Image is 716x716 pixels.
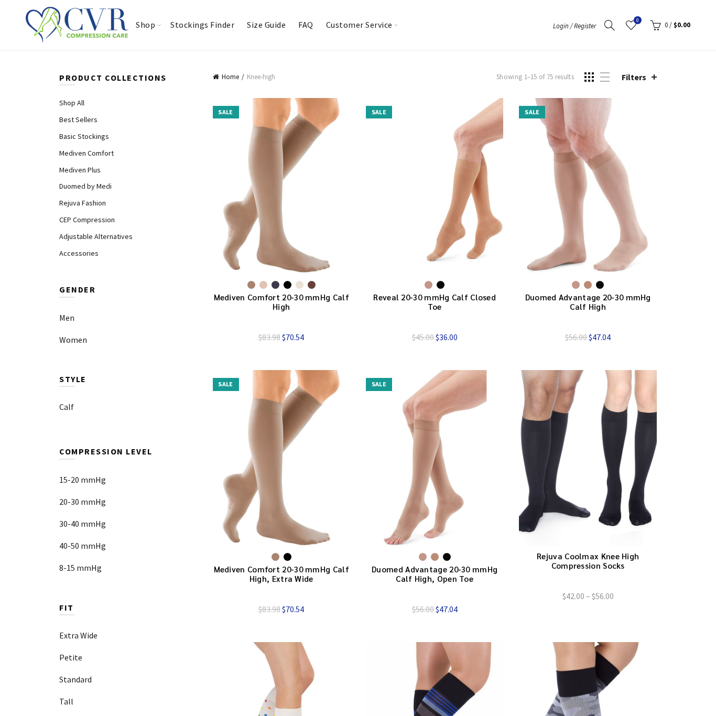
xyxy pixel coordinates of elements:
[59,517,106,531] a: 30-40 mmHg
[213,72,244,81] a: Home
[436,332,458,342] ins: $36.00
[59,181,112,191] a: Duomed by Medi
[519,551,656,570] a: Rejuva Coolmax Knee High Compression Socks
[59,650,82,665] a: Petite
[366,98,503,274] a: Sale
[213,98,350,274] a: Sale
[412,604,434,614] del: $56.00
[282,332,304,342] ins: $70.54
[247,72,275,81] span: Knee-high
[366,292,503,311] a: Reveal 20-30 mmHg Calf Closed Toe
[59,473,106,487] a: 15-20 mmHg
[665,20,668,29] span: 0
[59,628,97,643] a: Extra Wide
[309,10,323,18] span: FAQ
[59,215,115,224] a: CEP Compression
[589,332,611,342] ins: $47.04
[218,108,233,116] span: Sale
[519,292,656,311] a: Duomed Advantage 20-30 mmHg Calf High
[372,108,387,116] span: Sale
[553,21,596,31] a: Login / Register
[218,380,233,388] span: Sale
[436,604,458,614] ins: $47.04
[59,333,87,347] a: Women
[59,248,99,258] a: Accessories
[282,604,304,614] ins: $70.54
[669,20,672,29] span: /
[59,98,84,107] a: Shop All
[59,311,74,325] a: Men
[213,565,350,583] a: Mediven Comfort 20-30 mmHg Calf High, Extra Wide
[258,332,280,342] del: $83.98
[59,232,133,241] a: Adjustable Alternatives
[372,380,387,388] span: Sale
[59,284,197,297] h5: Gender
[623,17,639,33] a: Wishlist0
[59,72,197,85] h5: Product Collections
[496,72,574,82] p: Showing 1–15 of 75 results
[213,370,350,546] a: Sale
[59,373,197,387] h5: Style
[265,10,295,18] span: Size Guide
[525,108,540,116] span: Sale
[59,198,106,208] a: Rejuva Fashion
[59,115,97,124] a: Best Sellers
[258,604,280,614] del: $83.98
[634,16,642,24] span: 0
[412,332,434,342] del: $45.00
[59,695,73,709] a: Tall
[519,98,656,274] a: Sale
[59,132,109,141] a: Basic Stockings
[366,565,503,583] a: Duomed Advantage 20-30 mmHg Calf High, Open Toe
[26,2,128,48] img: CVR Compression Care
[59,400,74,414] a: Calf
[59,446,197,459] h5: Compression Level
[59,539,106,553] a: 40-50 mmHg
[647,17,690,33] a: 0 / $0.00
[59,148,114,158] a: Mediven Comfort
[59,561,102,575] a: 8-15 mmHg
[59,672,92,687] a: Standard
[366,370,503,546] a: Sale
[213,292,350,311] a: Mediven Comfort 20-30 mmHg Calf High
[565,332,587,342] del: $56.00
[59,602,197,615] h5: Fit
[59,495,106,509] a: 20-30 mmHg
[622,72,657,82] a: Filters
[674,20,690,29] span: $0.00
[519,590,656,603] span: $42.00 – $56.00
[59,165,101,175] a: Mediven Plus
